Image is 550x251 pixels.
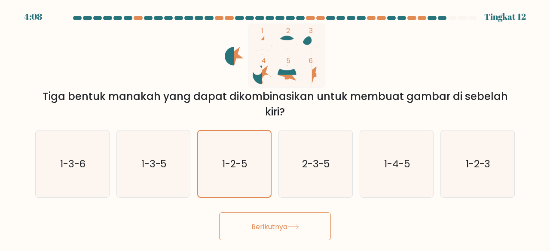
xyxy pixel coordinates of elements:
text: 1-2-5 [223,157,248,171]
tspan: 6 [309,56,313,65]
tspan: 1 [261,26,263,35]
div: 4:08 [24,10,42,23]
button: Berikutnya [219,212,331,240]
text: 1-4-5 [384,157,410,171]
text: 1-2-3 [466,157,491,171]
text: 1-3-6 [60,157,86,171]
text: 1-3-5 [141,157,167,171]
font: Berikutnya [251,221,287,231]
tspan: 3 [309,26,313,35]
text: 2-3-5 [302,157,330,171]
font: Tingkat 12 [484,11,526,22]
tspan: 4 [261,56,266,65]
tspan: 2 [286,26,290,35]
font: Tiga bentuk manakah yang dapat dikombinasikan untuk membuat gambar di sebelah kiri? [43,89,508,119]
tspan: 5 [286,56,290,65]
